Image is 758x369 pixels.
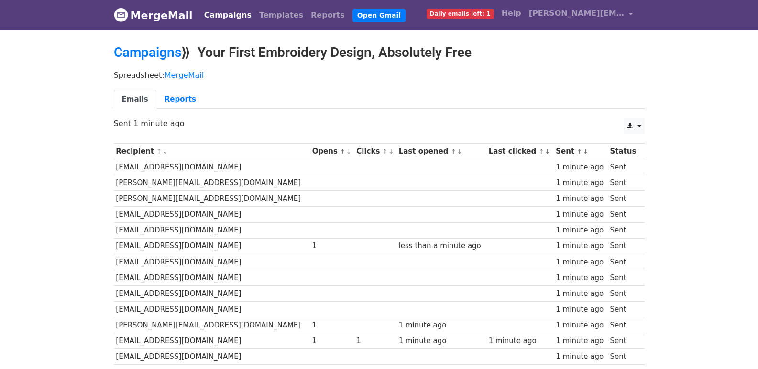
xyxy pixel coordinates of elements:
[608,144,640,159] th: Status
[608,207,640,222] td: Sent
[114,222,310,238] td: [EMAIL_ADDRESS][DOMAIN_NAME]
[608,159,640,175] td: Sent
[556,320,605,331] div: 1 minute ago
[255,6,307,25] a: Templates
[608,238,640,254] td: Sent
[200,6,255,25] a: Campaigns
[114,254,310,270] td: [EMAIL_ADDRESS][DOMAIN_NAME]
[608,285,640,301] td: Sent
[556,304,605,315] div: 1 minute ago
[556,241,605,252] div: 1 minute ago
[163,148,168,155] a: ↓
[312,320,352,331] div: 1
[310,144,354,159] th: Opens
[608,254,640,270] td: Sent
[608,191,640,207] td: Sent
[489,336,551,347] div: 1 minute ago
[114,5,193,25] a: MergeMail
[399,241,484,252] div: less than a minute ago
[556,351,605,362] div: 1 minute ago
[156,148,162,155] a: ↑
[457,148,462,155] a: ↓
[556,257,605,268] div: 1 minute ago
[114,333,310,349] td: [EMAIL_ADDRESS][DOMAIN_NAME]
[525,4,637,26] a: [PERSON_NAME][EMAIL_ADDRESS][DOMAIN_NAME]
[388,148,394,155] a: ↓
[340,148,345,155] a: ↑
[346,148,352,155] a: ↓
[556,162,605,173] div: 1 minute ago
[399,320,484,331] div: 1 minute ago
[539,148,544,155] a: ↑
[356,336,394,347] div: 1
[554,144,608,159] th: Sent
[354,144,396,159] th: Clicks
[165,71,204,80] a: MergeMail
[114,207,310,222] td: [EMAIL_ADDRESS][DOMAIN_NAME]
[556,225,605,236] div: 1 minute ago
[556,193,605,204] div: 1 minute ago
[423,4,498,23] a: Daily emails left: 1
[577,148,582,155] a: ↑
[114,44,181,60] a: Campaigns
[583,148,588,155] a: ↓
[114,285,310,301] td: [EMAIL_ADDRESS][DOMAIN_NAME]
[352,9,406,22] a: Open Gmail
[114,349,310,365] td: [EMAIL_ADDRESS][DOMAIN_NAME]
[556,288,605,299] div: 1 minute ago
[114,90,156,109] a: Emails
[399,336,484,347] div: 1 minute ago
[383,148,388,155] a: ↑
[114,118,645,128] p: Sent 1 minute ago
[608,222,640,238] td: Sent
[114,270,310,285] td: [EMAIL_ADDRESS][DOMAIN_NAME]
[396,144,486,159] th: Last opened
[312,336,352,347] div: 1
[427,9,494,19] span: Daily emails left: 1
[114,238,310,254] td: [EMAIL_ADDRESS][DOMAIN_NAME]
[307,6,349,25] a: Reports
[156,90,204,109] a: Reports
[114,159,310,175] td: [EMAIL_ADDRESS][DOMAIN_NAME]
[608,333,640,349] td: Sent
[556,336,605,347] div: 1 minute ago
[114,317,310,333] td: [PERSON_NAME][EMAIL_ADDRESS][DOMAIN_NAME]
[114,175,310,191] td: [PERSON_NAME][EMAIL_ADDRESS][DOMAIN_NAME]
[114,44,645,61] h2: ⟫ Your First Embroidery Design, Absolutely Free
[451,148,456,155] a: ↑
[545,148,550,155] a: ↓
[312,241,352,252] div: 1
[608,302,640,317] td: Sent
[529,8,625,19] span: [PERSON_NAME][EMAIL_ADDRESS][DOMAIN_NAME]
[114,191,310,207] td: [PERSON_NAME][EMAIL_ADDRESS][DOMAIN_NAME]
[114,302,310,317] td: [EMAIL_ADDRESS][DOMAIN_NAME]
[608,175,640,191] td: Sent
[608,317,640,333] td: Sent
[486,144,554,159] th: Last clicked
[556,273,605,284] div: 1 minute ago
[114,8,128,22] img: MergeMail logo
[498,4,525,23] a: Help
[114,144,310,159] th: Recipient
[114,70,645,80] p: Spreadsheet:
[556,178,605,189] div: 1 minute ago
[608,270,640,285] td: Sent
[556,209,605,220] div: 1 minute ago
[608,349,640,365] td: Sent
